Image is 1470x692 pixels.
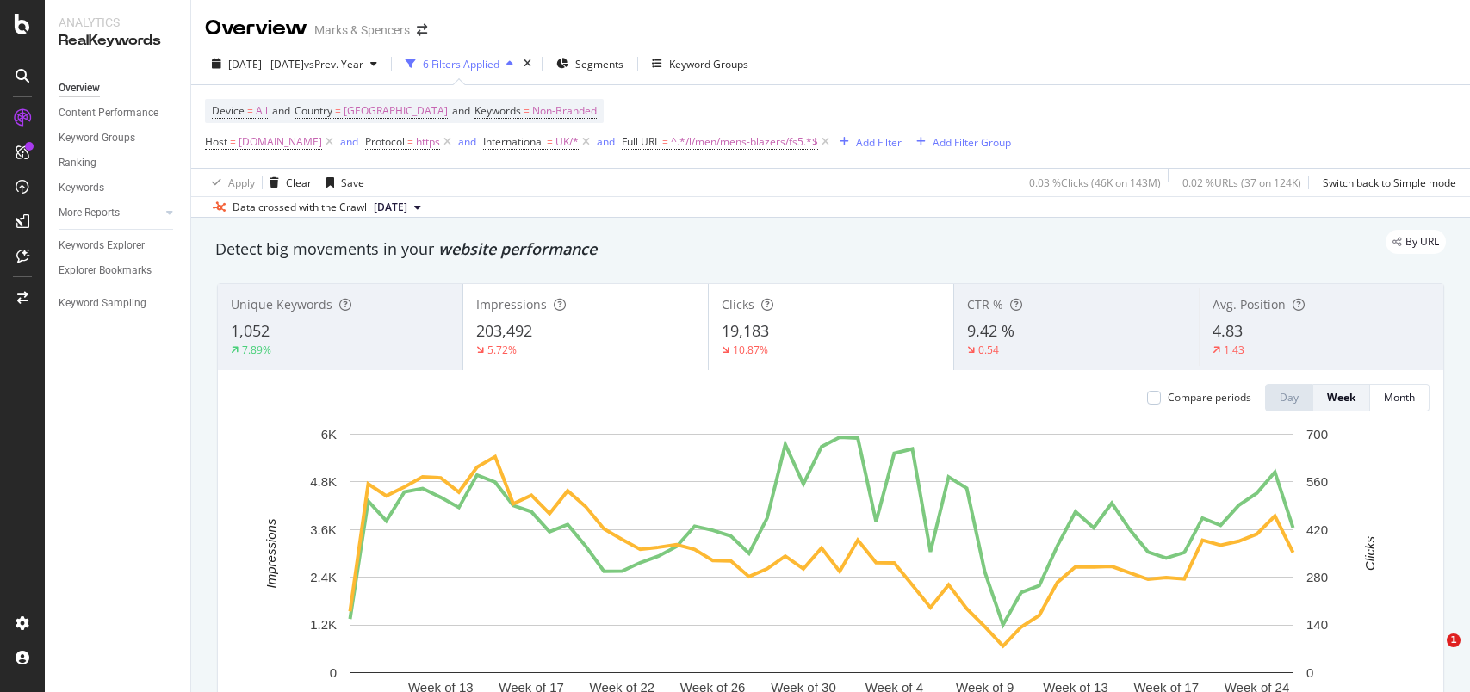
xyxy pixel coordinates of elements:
[1370,384,1430,411] button: Month
[474,103,521,118] span: Keywords
[59,294,178,312] a: Keyword Sampling
[230,134,236,149] span: =
[59,79,178,97] a: Overview
[321,427,337,442] text: 6K
[233,200,367,215] div: Data crossed with the Crawl
[295,103,332,118] span: Country
[399,50,520,77] button: 6 Filters Applied
[335,103,341,118] span: =
[344,99,448,123] span: [GEOGRAPHIC_DATA]
[59,179,178,197] a: Keywords
[231,296,332,312] span: Unique Keywords
[476,320,532,341] span: 203,492
[722,320,769,341] span: 19,183
[59,104,178,122] a: Content Performance
[330,665,337,680] text: 0
[1213,320,1243,341] span: 4.83
[452,103,470,118] span: and
[416,130,440,154] span: https
[1327,390,1355,405] div: Week
[1265,384,1313,411] button: Day
[242,343,271,357] div: 7.89%
[407,134,413,149] span: =
[310,474,337,489] text: 4.8K
[59,294,146,312] div: Keyword Sampling
[1306,522,1328,537] text: 420
[967,296,1003,312] span: CTR %
[978,343,999,357] div: 0.54
[374,200,407,215] span: 2025 Mar. 8th
[340,134,358,149] div: and
[645,50,755,77] button: Keyword Groups
[1447,633,1461,647] span: 1
[597,134,615,149] div: and
[247,103,253,118] span: =
[547,134,553,149] span: =
[575,57,623,71] span: Segments
[205,169,255,196] button: Apply
[286,176,312,190] div: Clear
[856,135,902,150] div: Add Filter
[1280,390,1299,405] div: Day
[59,154,96,172] div: Ranking
[59,129,178,147] a: Keyword Groups
[1316,169,1456,196] button: Switch back to Simple mode
[1362,535,1377,570] text: Clicks
[59,204,120,222] div: More Reports
[228,176,255,190] div: Apply
[310,570,337,584] text: 2.4K
[1405,237,1439,247] span: By URL
[59,129,135,147] div: Keyword Groups
[1306,474,1328,489] text: 560
[1313,384,1370,411] button: Week
[365,134,405,149] span: Protocol
[1306,570,1328,584] text: 280
[59,262,152,280] div: Explorer Bookmarks
[520,55,535,72] div: times
[1213,296,1286,312] span: Avg. Position
[622,134,660,149] span: Full URL
[59,262,178,280] a: Explorer Bookmarks
[722,296,754,312] span: Clicks
[59,14,177,31] div: Analytics
[263,169,312,196] button: Clear
[1168,390,1251,405] div: Compare periods
[458,134,476,149] div: and
[1029,176,1161,190] div: 0.03 % Clicks ( 46K on 143M )
[239,130,322,154] span: [DOMAIN_NAME]
[319,169,364,196] button: Save
[417,24,427,36] div: arrow-right-arrow-left
[549,50,630,77] button: Segments
[1411,633,1453,675] iframe: Intercom live chat
[1323,176,1456,190] div: Switch back to Simple mode
[669,57,748,71] div: Keyword Groups
[205,14,307,43] div: Overview
[59,104,158,122] div: Content Performance
[340,133,358,150] button: and
[671,130,818,154] span: ^.*/l/men/mens-blazers/fs5.*$
[304,57,363,71] span: vs Prev. Year
[458,133,476,150] button: and
[597,133,615,150] button: and
[1386,230,1446,254] div: legacy label
[228,57,304,71] span: [DATE] - [DATE]
[341,176,364,190] div: Save
[205,134,227,149] span: Host
[310,522,337,537] text: 3.6K
[1306,427,1328,442] text: 700
[487,343,517,357] div: 5.72%
[231,320,270,341] span: 1,052
[933,135,1011,150] div: Add Filter Group
[272,103,290,118] span: and
[1182,176,1301,190] div: 0.02 % URLs ( 37 on 124K )
[212,103,245,118] span: Device
[59,179,104,197] div: Keywords
[256,99,268,123] span: All
[476,296,547,312] span: Impressions
[833,132,902,152] button: Add Filter
[1306,617,1328,632] text: 140
[967,320,1014,341] span: 9.42 %
[532,99,597,123] span: Non-Branded
[1224,343,1244,357] div: 1.43
[367,197,428,218] button: [DATE]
